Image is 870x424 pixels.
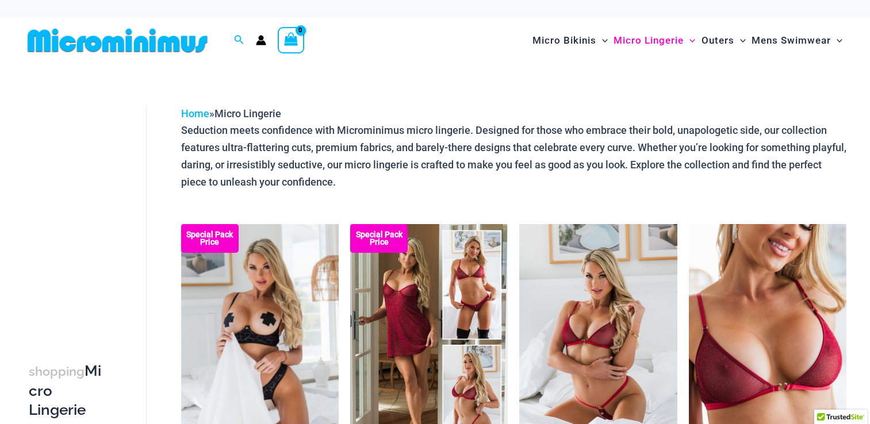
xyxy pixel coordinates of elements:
[752,26,831,55] span: Mens Swimwear
[181,122,846,190] p: Seduction meets confidence with Microminimus micro lingerie. Designed for those who embrace their...
[530,23,611,58] a: Micro BikinisMenu ToggleMenu Toggle
[684,26,695,55] span: Menu Toggle
[214,107,281,120] span: Micro Lingerie
[702,26,734,55] span: Outers
[532,26,596,55] span: Micro Bikinis
[734,26,746,55] span: Menu Toggle
[611,23,698,58] a: Micro LingerieMenu ToggleMenu Toggle
[181,107,281,120] span: »
[350,231,408,246] b: Special Pack Price
[699,23,749,58] a: OutersMenu ToggleMenu Toggle
[234,33,244,48] a: Search icon link
[596,26,608,55] span: Menu Toggle
[749,23,845,58] a: Mens SwimwearMenu ToggleMenu Toggle
[23,28,212,53] img: MM SHOP LOGO FLAT
[256,35,266,45] a: Account icon link
[528,21,847,60] nav: Site Navigation
[29,364,85,379] span: shopping
[29,361,106,420] h3: Micro Lingerie
[29,96,132,326] iframe: TrustedSite Certified
[278,27,304,53] a: View Shopping Cart, empty
[181,107,209,120] a: Home
[181,231,239,246] b: Special Pack Price
[831,26,842,55] span: Menu Toggle
[614,26,684,55] span: Micro Lingerie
